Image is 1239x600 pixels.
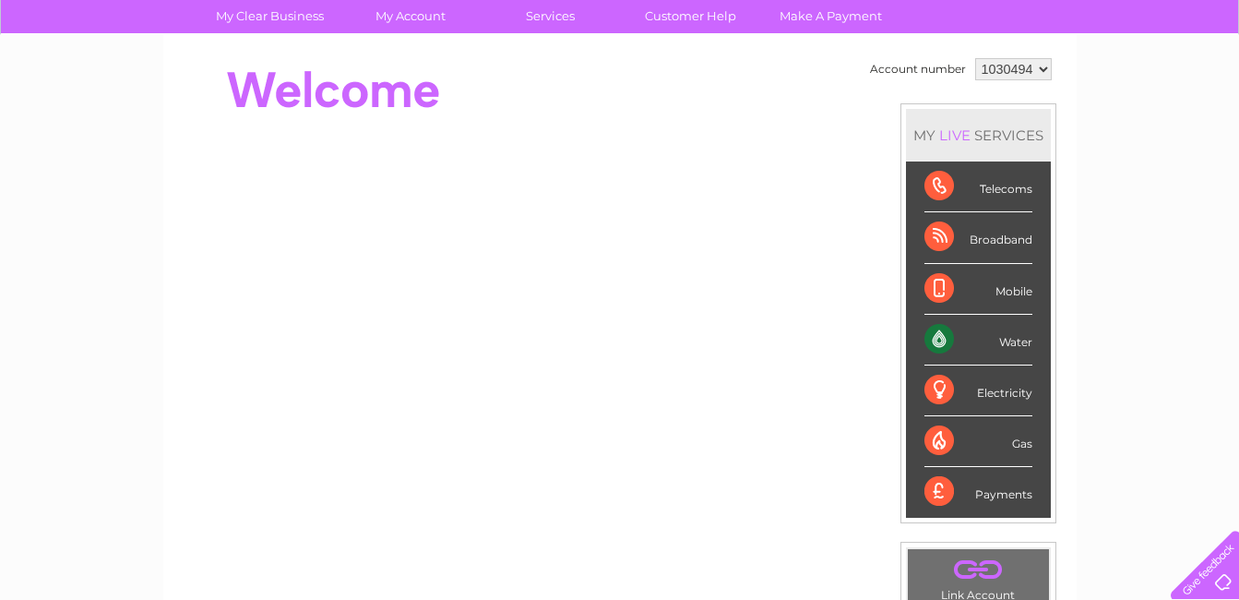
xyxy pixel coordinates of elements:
a: Energy [960,78,1001,92]
div: Gas [924,416,1032,467]
a: Water [914,78,949,92]
img: logo.png [43,48,137,104]
div: MY SERVICES [906,109,1051,162]
div: Clear Business is a trading name of Verastar Limited (registered in [GEOGRAPHIC_DATA] No. 3667643... [185,10,1056,90]
a: 0333 014 3131 [891,9,1019,32]
td: Account number [865,54,971,85]
div: Electricity [924,366,1032,416]
a: Telecoms [1012,78,1067,92]
a: Blog [1078,78,1105,92]
div: Mobile [924,264,1032,315]
a: . [912,554,1044,586]
a: Contact [1116,78,1162,92]
div: Broadband [924,212,1032,263]
div: LIVE [935,126,974,144]
div: Payments [924,467,1032,517]
a: Log out [1178,78,1221,92]
div: Telecoms [924,162,1032,212]
div: Water [924,315,1032,366]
